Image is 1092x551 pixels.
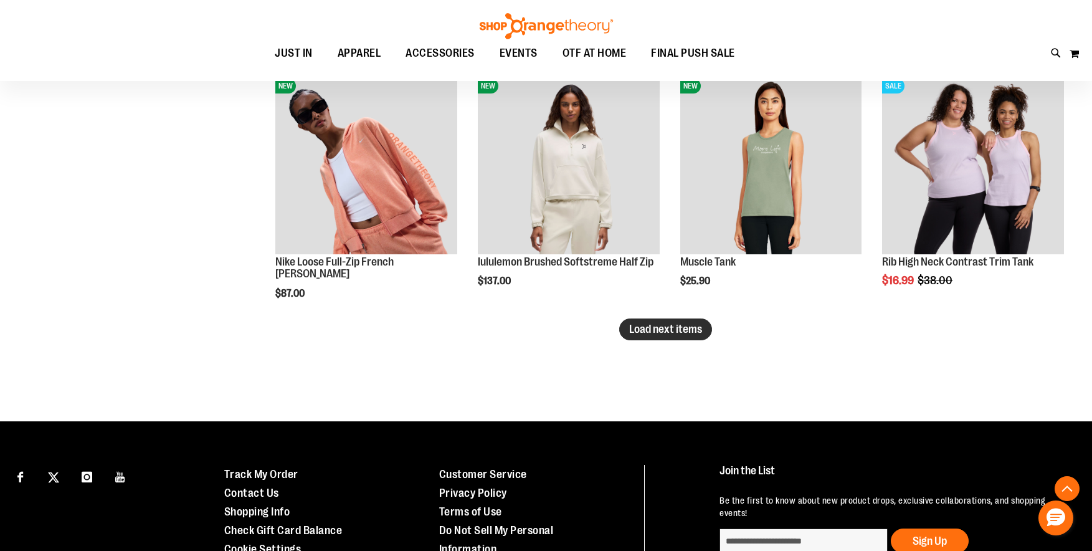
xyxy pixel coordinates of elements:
span: $137.00 [478,275,513,287]
span: $25.90 [680,275,712,287]
a: Visit our Instagram page [76,465,98,487]
img: Muscle Tank [680,72,862,254]
span: NEW [478,79,498,93]
span: Sign Up [913,535,947,547]
a: ACCESSORIES [393,39,487,68]
div: product [269,66,463,331]
span: $38.00 [918,274,954,287]
img: Shop Orangetheory [478,13,615,39]
span: $87.00 [275,288,306,299]
span: $16.99 [882,274,916,287]
a: Contact Us [224,487,279,499]
a: Nike Loose Full-Zip French Terry HoodieNEW [275,72,457,256]
a: Terms of Use [439,505,502,518]
span: Load next items [629,323,702,335]
div: product [876,66,1070,319]
img: Rib Tank w/ Contrast Binding primary image [882,72,1064,254]
a: Customer Service [439,468,527,481]
span: JUST IN [275,39,313,67]
p: Be the first to know about new product drops, exclusive collaborations, and shopping events! [719,494,1065,519]
a: Rib Tank w/ Contrast Binding primary imageSALE [882,72,1064,256]
span: APPAREL [338,39,381,67]
a: JUST IN [262,39,325,68]
img: Nike Loose Full-Zip French Terry Hoodie [275,72,457,254]
div: product [674,66,868,319]
a: Muscle TankNEW [680,72,862,256]
h4: Join the List [719,465,1065,488]
span: EVENTS [500,39,538,67]
button: Hello, have a question? Let’s chat. [1038,501,1073,535]
a: FINAL PUSH SALE [639,39,748,68]
button: Back To Top [1055,476,1080,501]
a: lululemon Brushed Softstreme Half ZipNEW [478,72,660,256]
div: product [472,66,666,319]
a: Visit our X page [43,465,65,487]
a: Visit our Youtube page [110,465,131,487]
a: Check Gift Card Balance [224,524,343,537]
a: Nike Loose Full-Zip French [PERSON_NAME] [275,256,394,280]
a: APPAREL [325,39,394,67]
a: Track My Order [224,468,298,481]
span: ACCESSORIES [406,39,475,67]
a: OTF AT HOME [550,39,639,68]
span: FINAL PUSH SALE [651,39,735,67]
span: SALE [882,79,904,93]
a: Rib High Neck Contrast Trim Tank [882,256,1033,268]
a: Shopping Info [224,505,290,518]
img: lululemon Brushed Softstreme Half Zip [478,72,660,254]
img: Twitter [48,472,59,483]
button: Load next items [619,319,712,340]
a: Visit our Facebook page [9,465,31,487]
span: OTF AT HOME [563,39,627,67]
span: NEW [680,79,701,93]
a: Muscle Tank [680,256,736,268]
a: Privacy Policy [439,487,507,499]
a: lululemon Brushed Softstreme Half Zip [478,256,653,268]
span: NEW [275,79,296,93]
a: EVENTS [487,39,550,68]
